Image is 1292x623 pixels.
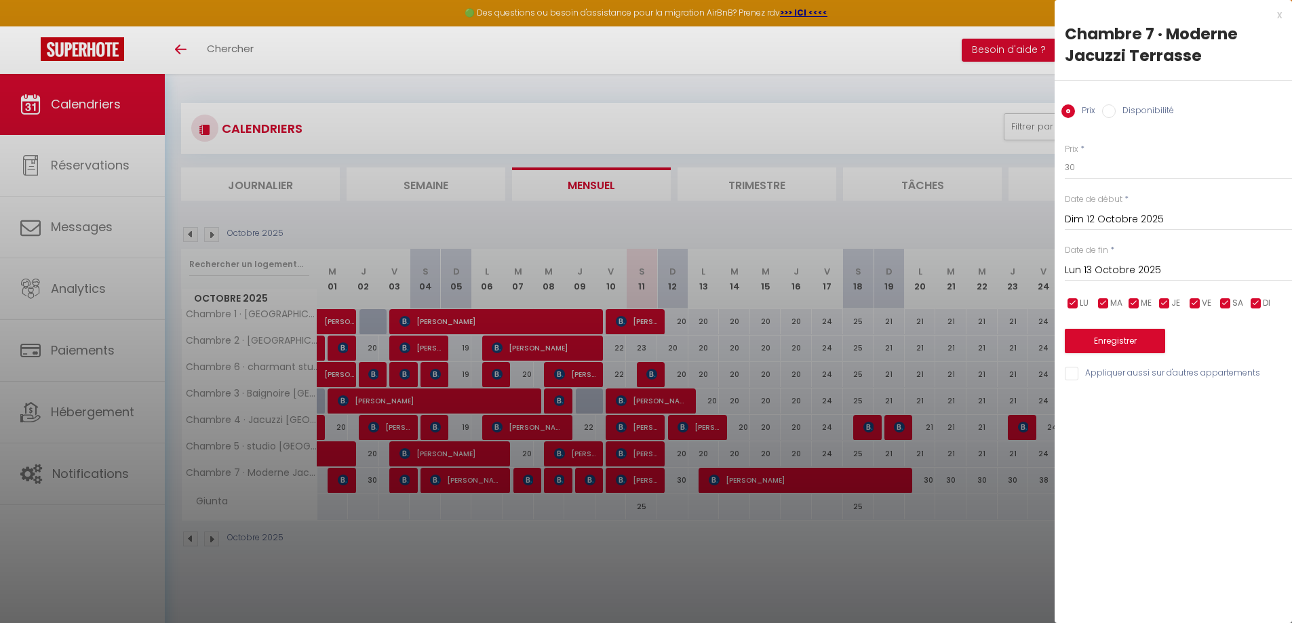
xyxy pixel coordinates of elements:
[1065,143,1078,156] label: Prix
[1065,329,1165,353] button: Enregistrer
[1171,297,1180,310] span: JE
[1065,244,1108,257] label: Date de fin
[1080,297,1089,310] span: LU
[1263,297,1270,310] span: DI
[1065,23,1282,66] div: Chambre 7 · Moderne Jacuzzi Terrasse
[1202,297,1211,310] span: VE
[1065,193,1122,206] label: Date de début
[1055,7,1282,23] div: x
[1232,297,1243,310] span: SA
[1141,297,1152,310] span: ME
[1075,104,1095,119] label: Prix
[1110,297,1122,310] span: MA
[1116,104,1174,119] label: Disponibilité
